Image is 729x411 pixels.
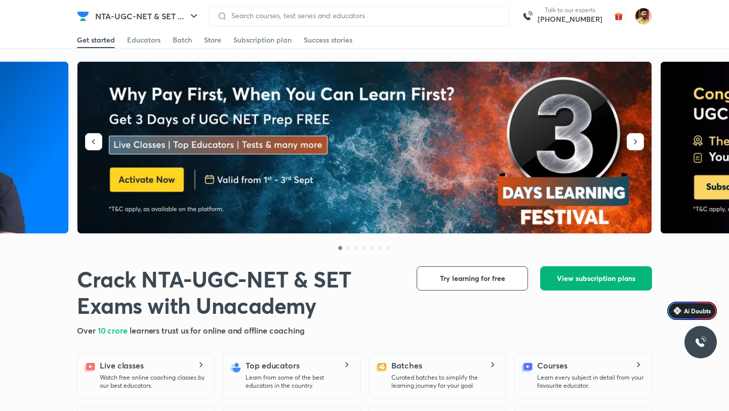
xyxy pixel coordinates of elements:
[557,273,635,283] span: View subscription plans
[540,266,652,291] button: View subscription plans
[100,374,206,390] p: Watch free online coaching classes by our best educators.
[233,32,292,48] a: Subscription plan
[77,10,89,22] img: Company Logo
[440,273,505,283] span: Try learning for free
[417,266,528,291] button: Try learning for free
[173,32,192,48] a: Batch
[77,32,115,48] a: Get started
[611,8,627,24] img: avatar
[98,325,130,336] span: 10 crore
[77,266,400,319] h1: Crack NTA-UGC-NET & SET Exams with Unacademy
[538,6,602,14] p: Talk to our experts
[127,35,160,45] div: Educators
[246,359,300,372] h5: Top educators
[391,374,498,390] p: Curated batches to simplify the learning journey for your goal.
[227,12,501,20] input: Search courses, test series and educators
[233,35,292,45] div: Subscription plan
[130,325,305,336] span: learners trust us for online and offline coaching
[89,6,206,26] button: NTA-UGC-NET & SET ...
[173,35,192,45] div: Batch
[100,359,144,372] h5: Live classes
[304,35,352,45] div: Success stories
[391,359,422,372] h5: Batches
[204,35,221,45] div: Store
[304,32,352,48] a: Success stories
[538,14,602,24] a: [PHONE_NUMBER]
[204,32,221,48] a: Store
[537,374,643,390] p: Learn every subject in detail from your favourite educator.
[673,307,681,315] img: Icon
[684,307,711,315] span: Ai Doubts
[517,6,538,26] img: call-us
[635,8,652,25] img: Abdul Razik
[246,374,352,390] p: Learn from some of the best educators in the country.
[127,32,160,48] a: Educators
[537,359,567,372] h5: Courses
[77,325,98,336] span: Over
[695,336,707,348] img: ttu
[667,302,717,320] a: Ai Doubts
[77,35,115,45] div: Get started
